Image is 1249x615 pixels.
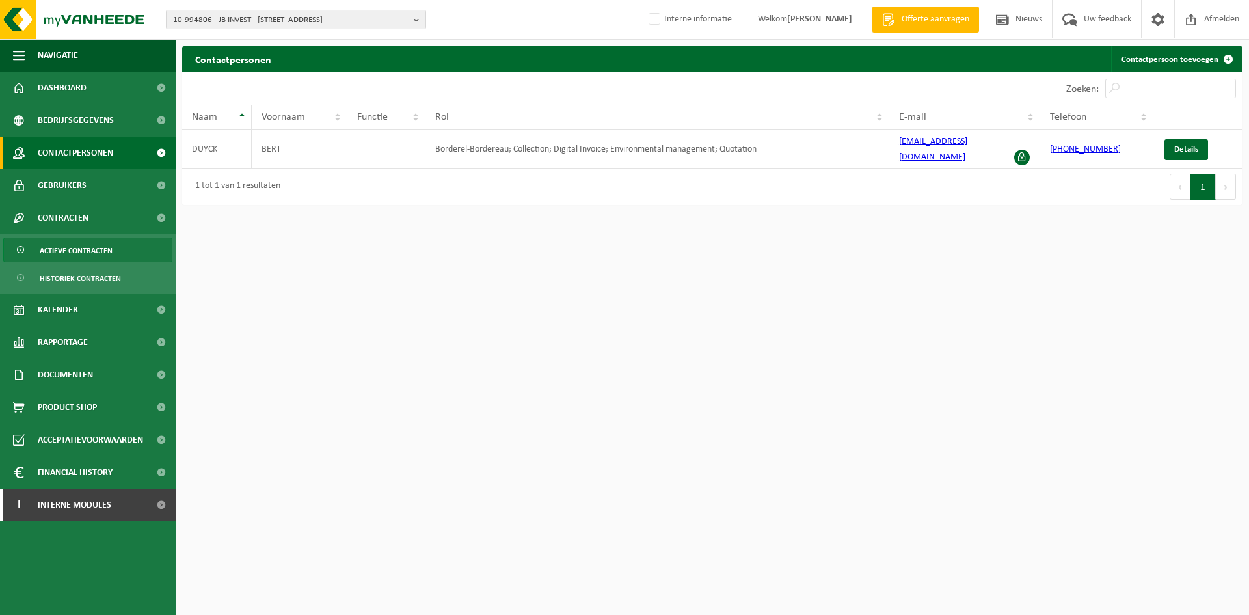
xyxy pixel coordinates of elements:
[262,112,305,122] span: Voornaam
[38,456,113,489] span: Financial History
[357,112,388,122] span: Functie
[13,489,25,521] span: I
[38,294,78,326] span: Kalender
[182,46,284,72] h2: Contactpersonen
[787,14,852,24] strong: [PERSON_NAME]
[38,202,88,234] span: Contracten
[898,13,973,26] span: Offerte aanvragen
[1111,46,1241,72] a: Contactpersoon toevoegen
[1174,145,1198,154] span: Details
[38,391,97,424] span: Product Shop
[899,137,967,162] a: [EMAIL_ADDRESS][DOMAIN_NAME]
[1164,139,1208,160] a: Details
[1050,112,1086,122] span: Telefoon
[40,266,121,291] span: Historiek contracten
[1190,174,1216,200] button: 1
[872,7,979,33] a: Offerte aanvragen
[38,169,87,202] span: Gebruikers
[182,130,252,169] td: DUYCK
[425,130,889,169] td: Borderel-Bordereau; Collection; Digital Invoice; Environmental management; Quotation
[192,112,217,122] span: Naam
[3,238,172,262] a: Actieve contracten
[1066,84,1099,94] label: Zoeken:
[173,10,409,30] span: 10-994806 - JB INVEST - [STREET_ADDRESS]
[38,39,78,72] span: Navigatie
[189,175,280,198] div: 1 tot 1 van 1 resultaten
[646,10,732,29] label: Interne informatie
[38,137,113,169] span: Contactpersonen
[40,238,113,263] span: Actieve contracten
[38,424,143,456] span: Acceptatievoorwaarden
[38,489,111,521] span: Interne modules
[38,72,87,104] span: Dashboard
[38,359,93,391] span: Documenten
[3,266,172,290] a: Historiek contracten
[435,112,449,122] span: Rol
[252,130,347,169] td: BERT
[1216,174,1236,200] button: Next
[166,10,426,29] button: 10-994806 - JB INVEST - [STREET_ADDRESS]
[38,326,88,359] span: Rapportage
[1170,174,1190,200] button: Previous
[38,104,114,137] span: Bedrijfsgegevens
[899,112,926,122] span: E-mail
[1050,144,1121,154] a: [PHONE_NUMBER]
